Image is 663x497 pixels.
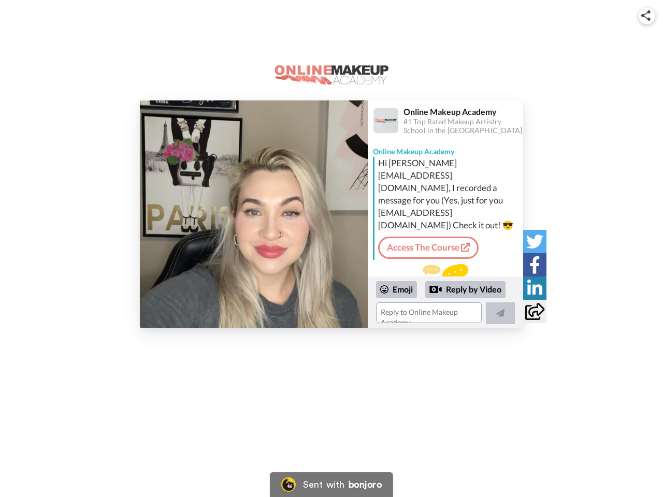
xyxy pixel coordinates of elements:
[376,281,417,298] div: Emoji
[403,118,523,135] div: #1 Top Rated Makeup Artistry School in the [GEOGRAPHIC_DATA]
[140,100,368,328] img: 8d3cbe2a-4ffa-46a9-976d-ffdefbf88412-thumb.jpg
[275,65,388,85] img: logo
[403,107,523,116] div: Online Makeup Academy
[423,264,468,285] img: message.svg
[368,141,523,157] div: Online Makeup Academy
[429,283,442,296] div: Reply by Video
[425,281,506,299] div: Reply by Video
[373,108,398,133] img: Profile Image
[641,10,651,21] img: ic_share.svg
[378,237,479,258] a: Access The Course
[368,264,523,302] div: Send Online Makeup Academy a reply.
[378,157,521,231] div: Hi [PERSON_NAME][EMAIL_ADDRESS][DOMAIN_NAME], I recorded a message for you (Yes, just for you [EM...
